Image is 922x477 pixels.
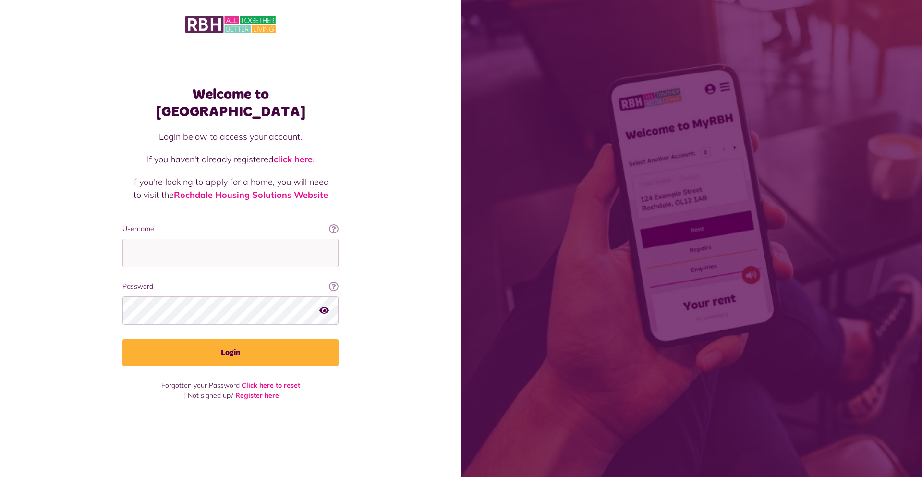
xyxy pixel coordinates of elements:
[242,381,300,390] a: Click here to reset
[122,224,339,234] label: Username
[122,86,339,121] h1: Welcome to [GEOGRAPHIC_DATA]
[161,381,240,390] span: Forgotten your Password
[235,391,279,400] a: Register here
[132,130,329,143] p: Login below to access your account.
[122,339,339,366] button: Login
[274,154,313,165] a: click here
[132,175,329,201] p: If you're looking to apply for a home, you will need to visit the
[188,391,233,400] span: Not signed up?
[174,189,328,200] a: Rochdale Housing Solutions Website
[185,14,276,35] img: MyRBH
[122,281,339,292] label: Password
[132,153,329,166] p: If you haven't already registered .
